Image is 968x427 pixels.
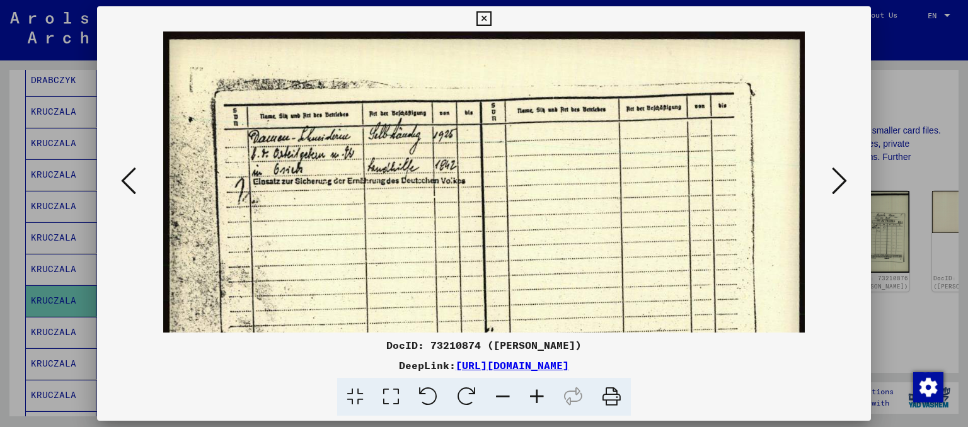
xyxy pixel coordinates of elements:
[97,358,872,373] div: DeepLink:
[97,338,872,353] div: DocID: 73210874 ([PERSON_NAME])
[456,359,569,372] a: [URL][DOMAIN_NAME]
[913,372,943,402] img: Change consent
[913,372,943,402] div: Change consent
